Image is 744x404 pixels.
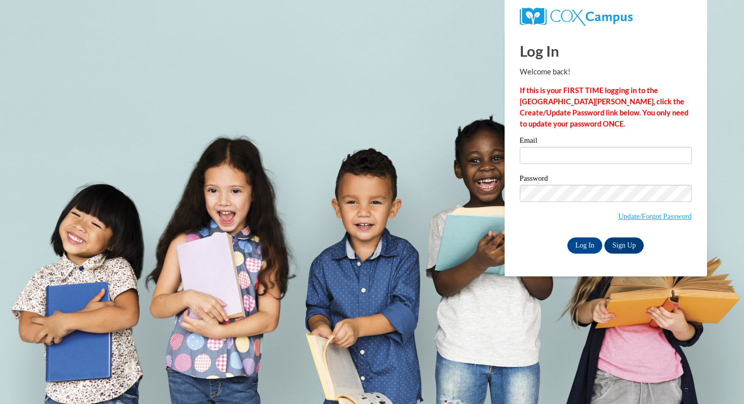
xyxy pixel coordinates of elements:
[520,137,692,147] label: Email
[520,175,692,185] label: Password
[520,12,633,20] a: COX Campus
[520,66,692,77] p: Welcome back!
[520,41,692,61] h1: Log In
[618,212,691,220] a: Update/Forgot Password
[567,237,603,254] input: Log In
[604,237,644,254] a: Sign Up
[520,86,688,128] strong: If this is your FIRST TIME logging in to the [GEOGRAPHIC_DATA][PERSON_NAME], click the Create/Upd...
[520,8,633,26] img: COX Campus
